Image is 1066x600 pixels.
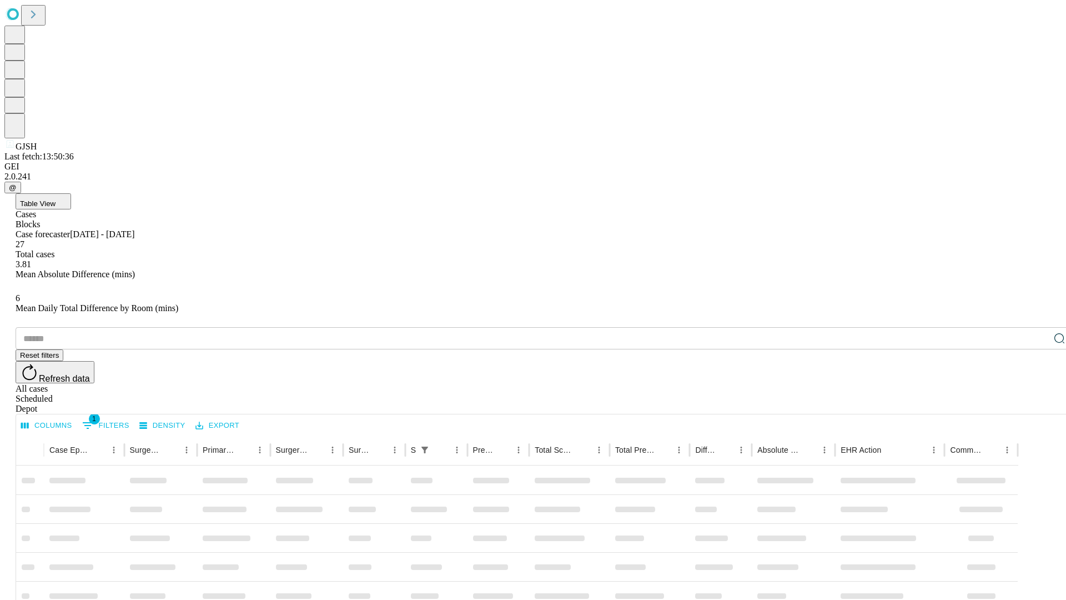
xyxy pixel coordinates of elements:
span: Case forecaster [16,229,70,239]
span: 6 [16,293,20,303]
button: Menu [511,442,526,458]
div: EHR Action [841,446,881,454]
div: Predicted In Room Duration [473,446,495,454]
div: 2.0.241 [4,172,1062,182]
div: Total Scheduled Duration [535,446,575,454]
button: Menu [179,442,194,458]
span: 1 [89,413,100,424]
button: @ [4,182,21,193]
button: Select columns [18,417,75,434]
span: Total cases [16,249,54,259]
button: Menu [325,442,340,458]
button: Sort [656,442,671,458]
button: Export [193,417,242,434]
div: Case Epic Id [49,446,89,454]
span: 27 [16,239,24,249]
button: Menu [591,442,607,458]
button: Show filters [79,417,132,434]
span: Last fetch: 13:50:36 [4,152,74,161]
span: Reset filters [20,351,59,359]
button: Sort [718,442,733,458]
span: Mean Daily Total Difference by Room (mins) [16,303,178,313]
button: Table View [16,193,71,209]
span: Refresh data [39,374,90,383]
button: Reset filters [16,349,63,361]
button: Menu [926,442,942,458]
div: Surgery Name [276,446,308,454]
button: Menu [999,442,1015,458]
button: Refresh data [16,361,94,383]
button: Sort [576,442,591,458]
span: [DATE] - [DATE] [70,229,134,239]
span: Mean Absolute Difference (mins) [16,269,135,279]
button: Menu [817,442,832,458]
button: Sort [371,442,387,458]
button: Density [137,417,188,434]
button: Menu [449,442,465,458]
span: @ [9,183,17,192]
button: Sort [984,442,999,458]
button: Show filters [417,442,433,458]
div: Surgery Date [349,446,370,454]
button: Sort [495,442,511,458]
div: 1 active filter [417,442,433,458]
span: 3.81 [16,259,31,269]
button: Menu [671,442,687,458]
div: Surgeon Name [130,446,162,454]
span: Table View [20,199,56,208]
button: Sort [882,442,898,458]
button: Menu [387,442,403,458]
div: Primary Service [203,446,235,454]
div: GEI [4,162,1062,172]
button: Sort [163,442,179,458]
button: Sort [309,442,325,458]
button: Sort [90,442,106,458]
span: GJSH [16,142,37,151]
div: Scheduled In Room Duration [411,446,416,454]
div: Comments [950,446,982,454]
button: Menu [252,442,268,458]
button: Menu [733,442,749,458]
button: Sort [801,442,817,458]
div: Absolute Difference [757,446,800,454]
div: Difference [695,446,717,454]
div: Total Predicted Duration [615,446,655,454]
button: Sort [237,442,252,458]
button: Sort [434,442,449,458]
button: Menu [106,442,122,458]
